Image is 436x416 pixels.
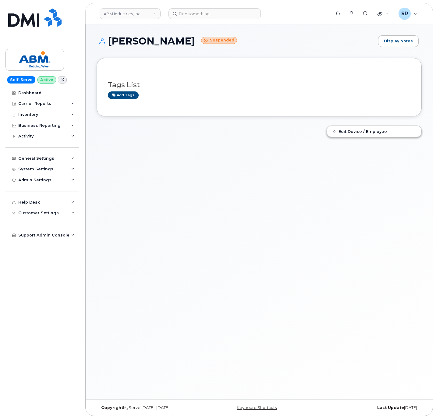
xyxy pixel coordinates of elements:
[237,405,277,410] a: Keyboard Shortcuts
[377,405,404,410] strong: Last Update
[97,405,205,410] div: MyServe [DATE]–[DATE]
[327,126,421,137] a: Edit Device / Employee
[108,81,410,89] h3: Tags List
[313,405,422,410] div: [DATE]
[108,91,139,99] a: Add tags
[378,35,419,47] a: Display Notes
[201,37,237,44] small: Suspended
[101,405,123,410] strong: Copyright
[97,36,375,46] h1: [PERSON_NAME]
